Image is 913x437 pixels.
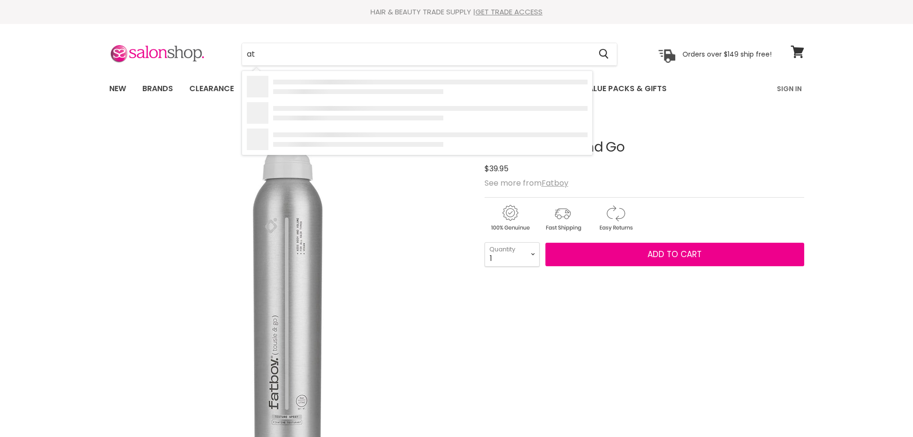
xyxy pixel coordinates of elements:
[865,392,903,427] iframe: Gorgias live chat messenger
[102,75,723,103] ul: Main menu
[647,248,702,260] span: Add to cart
[771,79,808,99] a: Sign In
[485,177,568,189] span: See more from
[485,140,804,155] h1: Fatboy Tousle and Go
[97,75,816,103] nav: Main
[242,43,617,66] form: Product
[576,79,674,99] a: Value Packs & Gifts
[135,79,180,99] a: Brands
[475,7,543,17] a: GET TRADE ACCESS
[485,163,509,174] span: $39.95
[97,7,816,17] div: HAIR & BEAUTY TRADE SUPPLY |
[242,43,591,65] input: Search
[545,243,804,267] button: Add to cart
[102,79,133,99] a: New
[682,49,772,58] p: Orders over $149 ship free!
[182,79,241,99] a: Clearance
[485,203,535,233] img: genuine.gif
[485,242,540,266] select: Quantity
[591,43,617,65] button: Search
[590,203,641,233] img: returns.gif
[537,203,588,233] img: shipping.gif
[542,177,568,189] a: Fatboy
